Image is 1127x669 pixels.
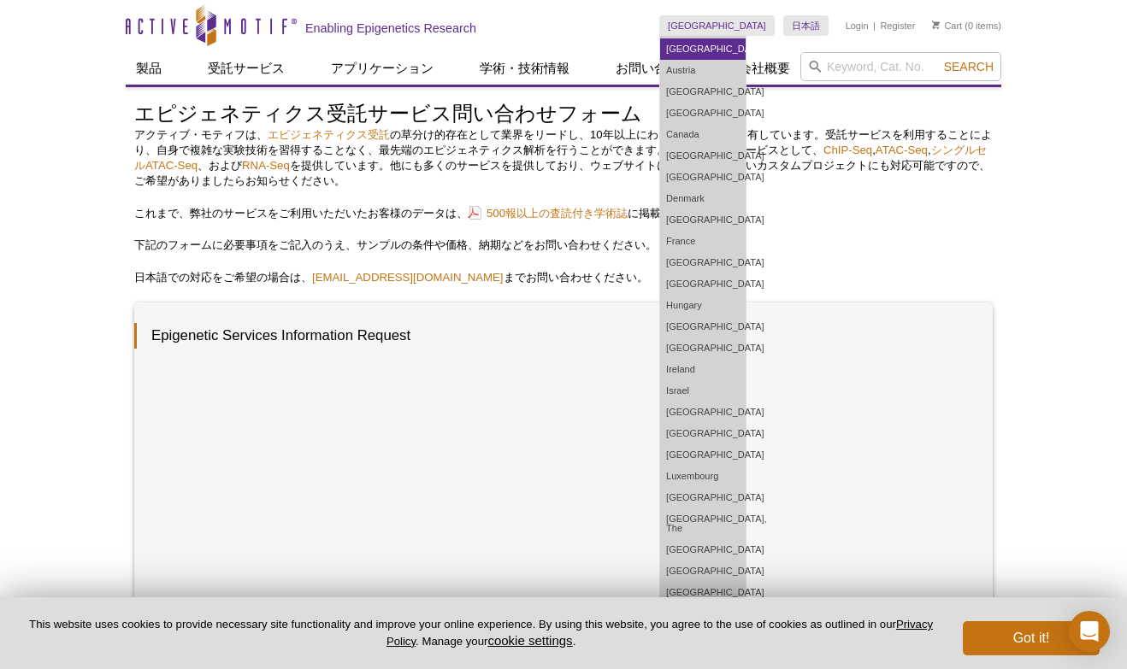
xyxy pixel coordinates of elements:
[660,582,746,603] a: [GEOGRAPHIC_DATA]
[134,206,993,221] p: これまで、弊社のサービスをご利用いただいたお客様のデータは、 に掲載されています。
[660,81,746,103] a: [GEOGRAPHIC_DATA]
[660,60,746,81] a: Austria
[134,103,993,127] h1: エピジェネティクス受託サービス問い合わせフォーム
[198,52,295,85] a: 受託サービス
[134,323,976,349] h3: Epigenetic Services Information Request
[800,52,1001,81] input: Keyword, Cat. No.
[660,444,746,466] a: [GEOGRAPHIC_DATA]
[660,402,746,423] a: [GEOGRAPHIC_DATA]
[305,21,476,36] h2: Enabling Epigenetics Research
[660,316,746,337] a: [GEOGRAPHIC_DATA]
[660,231,746,252] a: France
[932,15,1001,36] li: (0 items)
[660,295,746,316] a: Hungary
[660,188,746,209] a: Denmark
[660,508,746,539] a: [GEOGRAPHIC_DATA], The
[876,144,928,156] a: ATAC-Seq
[660,359,746,380] a: Ireland
[660,145,746,167] a: [GEOGRAPHIC_DATA]
[783,15,829,36] a: 日本語
[126,52,172,85] a: 製品
[660,167,746,188] a: [GEOGRAPHIC_DATA]
[487,633,572,648] button: cookie settings
[660,273,746,295] a: [GEOGRAPHIC_DATA]
[873,15,876,36] li: |
[242,159,290,172] a: RNA-Seq
[963,621,1100,655] button: Got it!
[1069,611,1110,652] div: Open Intercom Messenger
[660,423,746,444] a: [GEOGRAPHIC_DATA]
[660,466,746,487] a: Luxembourg
[27,617,935,649] p: This website uses cookies to provide necessary site functionality and improve your online experie...
[605,52,703,85] a: お問い合わせ
[944,60,994,73] span: Search
[846,20,869,32] a: Login
[660,103,746,124] a: [GEOGRAPHIC_DATA]
[659,15,775,36] a: [GEOGRAPHIC_DATA]
[660,560,746,582] a: [GEOGRAPHIC_DATA]
[660,209,746,231] a: [GEOGRAPHIC_DATA]
[729,52,800,85] a: 会社概要
[660,337,746,359] a: [GEOGRAPHIC_DATA]
[880,20,915,32] a: Register
[386,618,933,647] a: Privacy Policy
[469,52,580,85] a: 学術・技術情報
[134,270,993,285] p: 日本語での対応をご希望の場合は、 までお問い合わせください。
[660,380,746,402] a: Israel
[660,38,746,60] a: [GEOGRAPHIC_DATA]
[660,539,746,560] a: [GEOGRAPHIC_DATA]
[660,252,746,273] a: [GEOGRAPHIC_DATA]
[134,144,987,172] a: シングルセルATAC-Seq
[660,487,746,508] a: [GEOGRAPHIC_DATA]
[268,128,390,141] a: エピジェネティクス受託
[660,124,746,145] a: Canada
[134,127,993,189] p: アクティブ・モティフは、 の草分け的存在として業界をリードし、10年以上にわたる経験と実績を有しています。受託サービスを利用することにより、自身で複雑な実験技術を習得することなく、最先端のエピジ...
[932,20,962,32] a: Cart
[468,205,628,221] a: 500報以上の査読付き学術誌
[312,271,504,284] a: [EMAIL_ADDRESS][DOMAIN_NAME]
[134,238,993,253] p: 下記のフォームに必要事項をご記入のうえ、サンプルの条件や価格、納期などをお問い合わせください。
[939,59,999,74] button: Search
[321,52,444,85] a: アプリケーション
[932,21,940,29] img: Your Cart
[823,144,872,156] a: ChIP-Seq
